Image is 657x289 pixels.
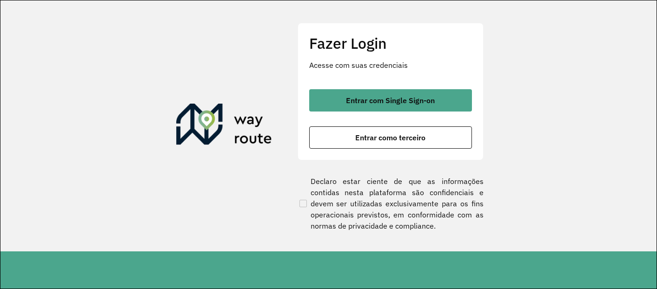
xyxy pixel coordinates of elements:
p: Acesse com suas credenciais [309,59,472,71]
h2: Fazer Login [309,34,472,52]
button: button [309,126,472,149]
img: Roteirizador AmbevTech [176,104,272,148]
button: button [309,89,472,112]
label: Declaro estar ciente de que as informações contidas nesta plataforma são confidenciais e devem se... [298,176,484,231]
span: Entrar com Single Sign-on [346,97,435,104]
span: Entrar como terceiro [355,134,425,141]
